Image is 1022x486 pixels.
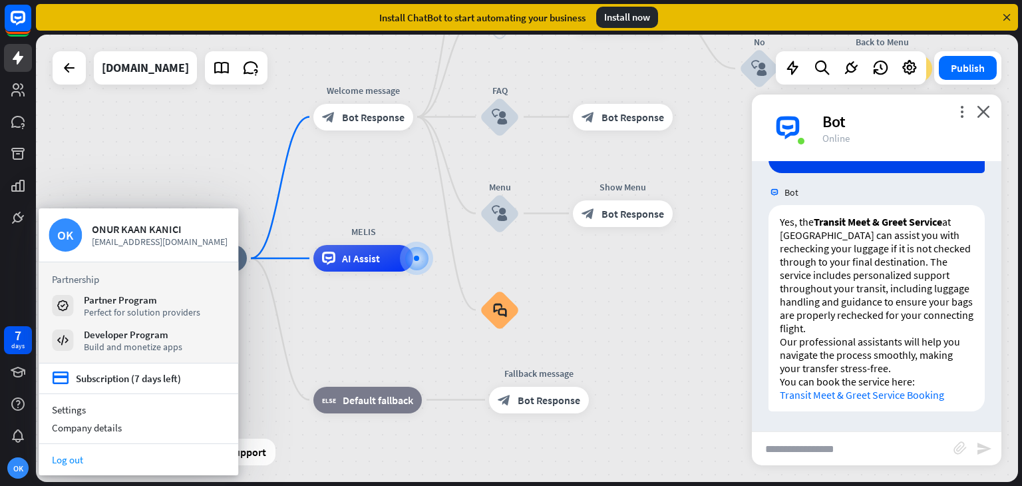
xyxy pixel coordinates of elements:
[822,35,942,49] div: Back to Menu
[751,61,767,77] i: block_user_input
[822,132,985,144] div: Online
[343,393,413,407] span: Default fallback
[52,328,225,352] a: Developer Program Build and monetize apps
[322,111,335,124] i: block_bot_response
[84,306,200,318] div: Perfect for solution providers
[955,105,968,118] i: more_vert
[493,303,507,318] i: block_faq
[719,35,799,49] div: No
[303,225,423,238] div: MELIS
[39,451,238,469] a: Log out
[976,441,992,457] i: send
[49,218,82,252] div: OK
[596,7,658,28] div: Install now
[39,401,238,419] a: Settings
[784,186,798,198] span: Bot
[780,335,973,375] p: Our professional assistants will help you navigate the process smoothly, making your transfer str...
[780,375,973,401] p: You can book the service here:
[15,330,21,342] div: 7
[322,393,336,407] i: block_fallback
[498,393,511,407] i: block_bot_response
[977,105,990,118] i: close
[39,419,238,437] div: Company details
[822,111,985,132] div: Bot
[460,84,540,97] div: FAQ
[582,207,595,220] i: block_bot_response
[342,252,380,265] span: AI Assist
[342,111,405,124] span: Bot Response
[780,388,944,401] a: Transit Meet & Greet Service Booking
[518,393,580,407] span: Bot Response
[92,222,228,236] div: ONUR KAAN KANICI
[102,51,189,85] div: istanbulairportassistme.com
[84,341,182,353] div: Build and monetize apps
[601,111,664,124] span: Bot Response
[76,372,181,385] div: Subscription (7 days left)
[563,180,683,194] div: Show Menu
[228,441,266,463] span: Support
[780,215,973,335] p: Yes, the at [GEOGRAPHIC_DATA] can assist you with rechecking your luggage if it is not checked th...
[379,11,586,24] div: Install ChatBot to start automating your business
[4,326,32,354] a: 7 days
[582,111,595,124] i: block_bot_response
[52,273,225,286] h3: Partnership
[303,84,423,97] div: Welcome message
[84,328,182,341] div: Developer Program
[84,294,200,306] div: Partner Program
[52,370,181,387] a: credit_card Subscription (7 days left)
[49,218,228,252] a: OK ONUR KAAN KANICI [EMAIL_ADDRESS][DOMAIN_NAME]
[92,236,228,248] span: [EMAIL_ADDRESS][DOMAIN_NAME]
[814,215,942,228] strong: Transit Meet & Greet Service
[601,207,664,220] span: Bot Response
[492,109,508,125] i: block_user_input
[460,180,540,194] div: Menu
[479,367,599,380] div: Fallback message
[939,56,997,80] button: Publish
[953,441,967,455] i: block_attachment
[11,342,25,351] div: days
[492,206,508,222] i: block_user_input
[11,5,51,45] button: Open LiveChat chat widget
[52,294,225,318] a: Partner Program Perfect for solution providers
[52,370,69,387] i: credit_card
[7,457,29,479] div: OK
